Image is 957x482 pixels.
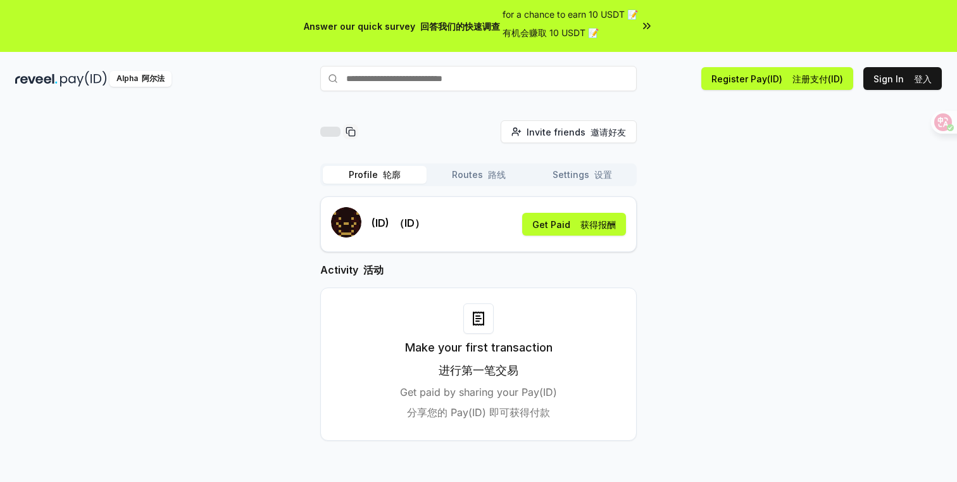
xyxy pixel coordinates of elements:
[863,67,942,90] button: Sign In 登入
[530,166,634,184] button: Settings
[320,262,637,277] h2: Activity
[439,364,518,377] font: 进行第一笔交易
[522,213,626,236] button: Get Paid 获得报酬
[394,217,425,229] font: （ID）
[488,169,506,180] font: 路线
[109,71,172,87] div: Alpha
[60,71,107,87] img: pay_id
[405,339,553,384] h3: Make your first transaction
[503,8,638,44] span: for a chance to earn 10 USDT 📝
[420,21,500,32] font: 回答我们的快速调查
[501,120,637,143] button: Invite friends 邀请好友
[580,219,616,230] font: 获得报酬
[407,406,550,419] font: 分享您的 Pay(ID) 即可获得付款
[372,215,425,231] p: (ID)
[304,20,500,33] span: Answer our quick survey
[400,384,557,425] p: Get paid by sharing your Pay(ID)
[363,263,384,276] font: 活动
[701,67,853,90] button: Register Pay(ID) 注册支付(ID)
[594,169,612,180] font: 设置
[427,166,530,184] button: Routes
[792,73,843,84] font: 注册支付(ID)
[15,71,58,87] img: reveel_dark
[142,73,165,83] font: 阿尔法
[914,73,932,84] font: 登入
[503,27,599,38] font: 有机会赚取 10 USDT 📝
[323,166,427,184] button: Profile
[591,127,626,137] font: 邀请好友
[527,125,626,139] span: Invite friends
[383,169,401,180] font: 轮廓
